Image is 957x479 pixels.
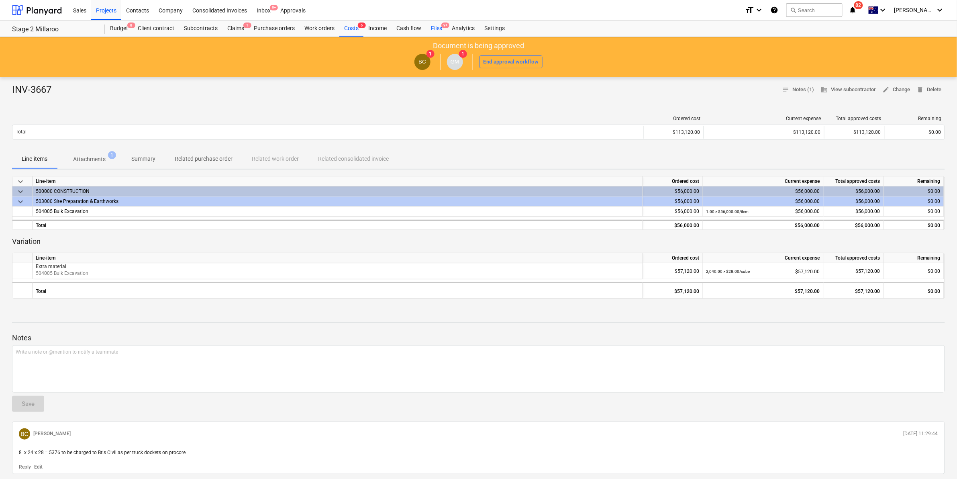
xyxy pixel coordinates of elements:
[646,221,700,231] div: $56,000.00
[426,20,447,37] a: Files9+
[887,221,941,231] div: $0.00
[878,5,888,15] i: keyboard_arrow_down
[414,54,431,70] div: Billy Campbell
[339,20,363,37] div: Costs
[745,5,754,15] i: format_size
[643,253,703,263] div: Ordered cost
[33,253,643,263] div: Line-item
[19,450,186,455] span: 8 x 24 x 28 = 5376 to be charged to Bris Civil as per truck dockets on procore
[249,20,300,37] a: Purchase orders
[33,430,71,437] p: [PERSON_NAME]
[33,282,643,299] div: Total
[243,23,251,28] span: 1
[16,177,25,186] span: keyboard_arrow_down
[706,197,820,207] div: $56,000.00
[426,20,447,37] div: Files
[426,50,435,58] span: 1
[127,23,135,28] span: 8
[914,84,945,96] button: Delete
[818,84,879,96] button: View subcontractor
[105,20,133,37] a: Budget8
[827,197,880,207] div: $56,000.00
[782,86,790,93] span: notes
[19,464,31,471] button: Reply
[19,428,30,440] div: Billy Campbell
[827,207,880,217] div: $56,000.00
[12,333,945,343] p: Notes
[894,7,935,13] span: [PERSON_NAME]
[703,253,824,263] div: Current expense
[706,221,820,231] div: $56,000.00
[779,84,818,96] button: Notes (1)
[706,263,820,280] div: $57,120.00
[270,5,278,10] span: 9+
[854,1,863,9] span: 82
[36,186,639,196] div: 500000 CONSTRUCTION
[33,176,643,186] div: Line-item
[883,85,910,94] span: Change
[175,155,233,163] p: Related purchase order
[887,207,941,217] div: $0.00
[706,283,820,299] div: $57,120.00
[643,176,703,186] div: Ordered cost
[706,209,749,214] small: 1.00 × $56,000.00 / item
[790,7,796,13] span: search
[339,20,363,37] a: Costs6
[888,129,941,135] div: $0.00
[36,197,639,206] div: 503000 Site Preparation & Earthworks
[647,116,701,121] div: Ordered cost
[480,20,510,37] a: Settings
[363,20,392,37] a: Income
[392,20,426,37] a: Cash flow
[754,5,764,15] i: keyboard_arrow_down
[849,5,857,15] i: notifications
[36,263,639,270] p: Extra material
[824,176,884,186] div: Total approved costs
[133,20,179,37] a: Client contract
[827,186,880,197] div: $56,000.00
[824,253,884,263] div: Total approved costs
[222,20,249,37] a: Claims1
[707,116,821,121] div: Current expense
[447,20,480,37] a: Analytics
[706,269,750,274] small: 2,040.00 × $28.00 / cube
[887,197,941,207] div: $0.00
[917,85,942,94] span: Delete
[884,176,944,186] div: Remaining
[646,207,700,217] div: $56,000.00
[703,176,824,186] div: Current expense
[441,23,449,28] span: 9+
[827,283,880,299] div: $57,120.00
[34,464,43,471] button: Edit
[646,186,700,197] div: $56,000.00
[418,59,426,65] span: BC
[12,84,58,96] div: INV-3667
[16,129,27,135] p: Total
[222,20,249,37] div: Claims
[887,283,941,299] div: $0.00
[827,221,880,231] div: $56,000.00
[16,187,25,197] span: keyboard_arrow_down
[300,20,339,37] a: Work orders
[73,155,106,164] p: Attachments
[883,86,890,93] span: edit
[484,57,539,67] div: End approval workflow
[887,263,941,279] div: $0.00
[821,85,876,94] span: View subcontractor
[917,86,924,93] span: delete
[108,151,116,159] span: 1
[179,20,222,37] a: Subcontracts
[36,209,88,214] span: 504005 Bulk Excavation
[706,186,820,197] div: $56,000.00
[904,430,938,437] p: [DATE] 11:29:44
[16,197,25,207] span: keyboard_arrow_down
